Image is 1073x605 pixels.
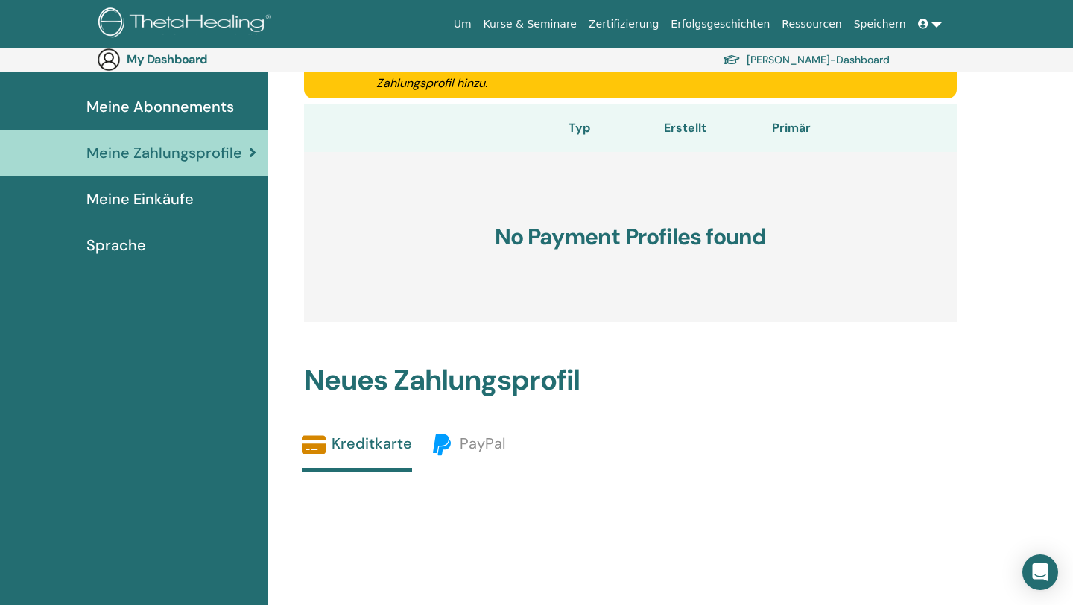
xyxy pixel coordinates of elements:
a: Erfolgsgeschichten [665,10,776,38]
a: Ressourcen [776,10,847,38]
img: credit-card-solid.svg [302,433,326,457]
h3: My Dashboard [127,52,276,66]
a: Speichern [848,10,912,38]
a: Kurse & Seminare [478,10,583,38]
span: Meine Einkäufe [86,188,194,210]
h3: No Payment Profiles found [304,152,957,322]
span: Meine Abonnements [86,95,234,118]
th: Primär [728,104,855,152]
a: [PERSON_NAME]-Dashboard [723,49,890,70]
span: PayPal [460,434,505,453]
span: Meine Zahlungsprofile [86,142,242,164]
span: Sprache [86,234,146,256]
img: generic-user-icon.jpg [97,48,121,72]
a: Kreditkarte [302,433,412,472]
div: Open Intercom Messenger [1022,554,1058,590]
img: paypal.svg [430,433,454,457]
img: graduation-cap.svg [723,54,741,66]
a: Zertifizierung [583,10,665,38]
th: Typ [516,104,643,152]
h2: Neues Zahlungsprofil [295,364,966,398]
th: Erstellt [643,104,728,152]
a: Um [448,10,478,38]
img: logo.png [98,7,276,41]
